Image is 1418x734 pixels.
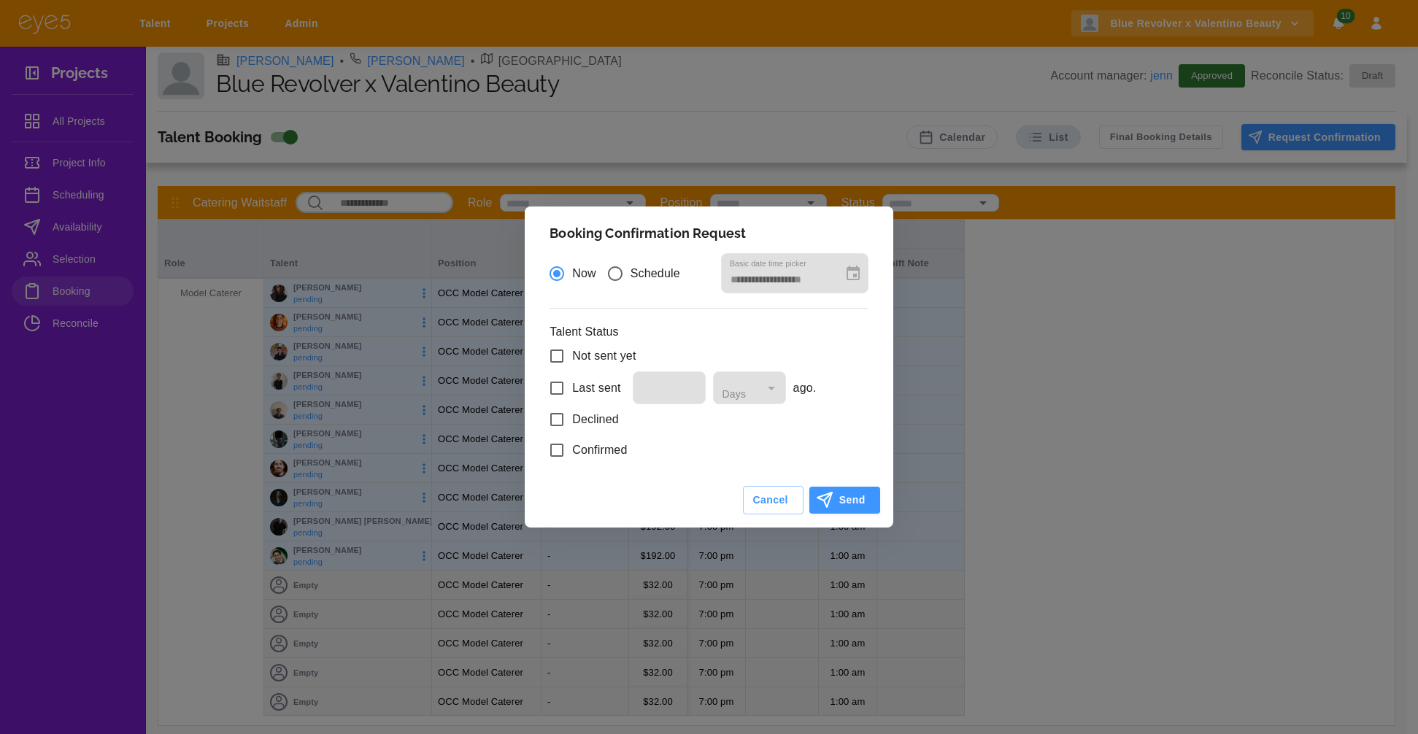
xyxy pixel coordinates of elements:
[793,379,817,397] span: ago.
[550,323,868,341] p: Talent Status
[743,486,804,514] button: Cancel
[532,214,885,253] h2: Booking Confirmation Request
[714,370,785,406] div: Days
[572,265,596,282] span: Now
[572,441,627,459] span: Confirmed
[572,411,618,428] span: Declined
[631,265,680,282] span: Schedule
[572,379,620,397] span: Last sent
[572,347,636,365] span: Not sent yet
[730,258,806,269] label: Basic date time picker
[809,487,880,514] button: Send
